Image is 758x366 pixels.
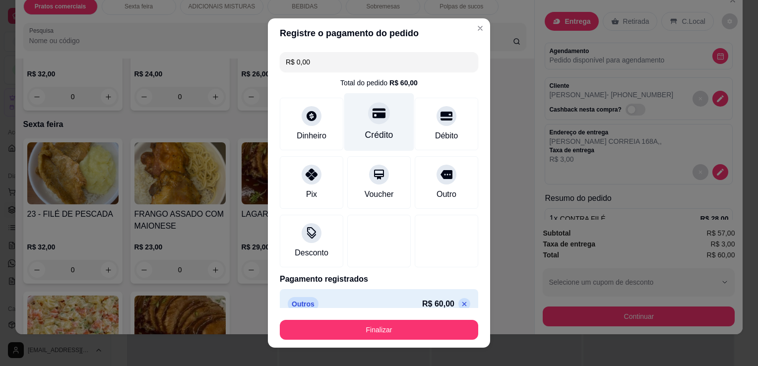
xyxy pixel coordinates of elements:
div: Débito [435,130,458,142]
div: Voucher [365,188,394,200]
div: R$ 60,00 [389,78,418,88]
div: Crédito [365,128,393,141]
div: Pix [306,188,317,200]
header: Registre o pagamento do pedido [268,18,490,48]
button: Close [472,20,488,36]
p: R$ 60,00 [422,298,454,310]
input: Ex.: hambúrguer de cordeiro [286,52,472,72]
div: Total do pedido [340,78,418,88]
div: Desconto [295,247,328,259]
div: Dinheiro [297,130,326,142]
button: Finalizar [280,320,478,340]
p: Outros [288,297,318,311]
div: Outro [437,188,456,200]
p: Pagamento registrados [280,273,478,285]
